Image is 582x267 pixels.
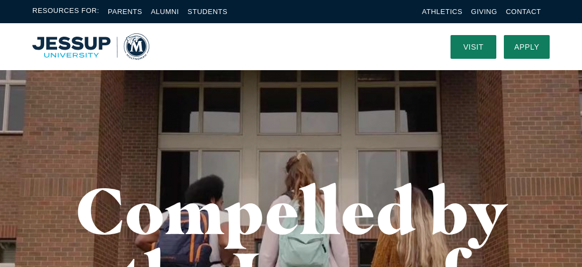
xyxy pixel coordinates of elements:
a: Students [188,8,227,16]
a: Contact [506,8,541,16]
img: Multnomah University Logo [32,33,149,60]
span: Resources For: [32,5,99,18]
a: Visit [451,35,496,59]
a: Alumni [151,8,179,16]
a: Giving [471,8,497,16]
a: Athletics [422,8,462,16]
a: Apply [504,35,550,59]
a: Parents [108,8,142,16]
a: Home [32,33,149,60]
